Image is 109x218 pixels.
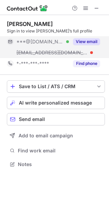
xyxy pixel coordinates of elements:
[18,161,102,167] span: Notes
[7,21,53,27] div: [PERSON_NAME]
[7,130,105,142] button: Add to email campaign
[16,50,88,56] span: [EMAIL_ADDRESS][DOMAIN_NAME]
[7,146,105,155] button: Find work email
[7,160,105,169] button: Notes
[16,39,64,45] span: ***@[DOMAIN_NAME]
[7,113,105,125] button: Send email
[7,4,48,12] img: ContactOut v5.3.10
[7,80,105,93] button: save-profile-one-click
[73,38,100,45] button: Reveal Button
[7,28,105,34] div: Sign in to view [PERSON_NAME]’s full profile
[19,117,45,122] span: Send email
[19,133,73,138] span: Add to email campaign
[7,97,105,109] button: AI write personalized message
[19,100,92,106] span: AI write personalized message
[19,84,93,89] div: Save to List / ATS / CRM
[73,60,100,67] button: Reveal Button
[18,148,102,154] span: Find work email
